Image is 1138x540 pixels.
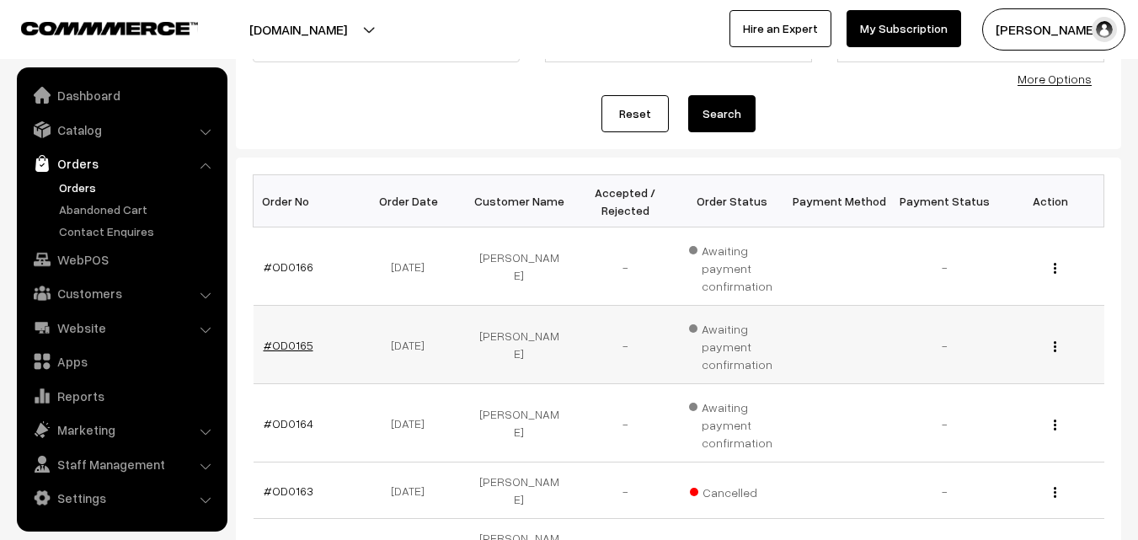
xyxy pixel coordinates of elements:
[1054,487,1056,498] img: Menu
[891,306,997,384] td: -
[360,462,466,519] td: [DATE]
[997,175,1103,227] th: Action
[21,346,222,377] a: Apps
[982,8,1125,51] button: [PERSON_NAME]
[264,484,313,498] a: #OD0163
[466,227,572,306] td: [PERSON_NAME]
[847,10,961,47] a: My Subscription
[1092,17,1117,42] img: user
[601,95,669,132] a: Reset
[360,306,466,384] td: [DATE]
[21,244,222,275] a: WebPOS
[891,175,997,227] th: Payment Status
[572,227,678,306] td: -
[264,338,313,352] a: #OD0165
[891,462,997,519] td: -
[55,222,222,240] a: Contact Enquires
[360,175,466,227] th: Order Date
[21,313,222,343] a: Website
[572,462,678,519] td: -
[466,175,572,227] th: Customer Name
[21,148,222,179] a: Orders
[679,175,785,227] th: Order Status
[21,80,222,110] a: Dashboard
[1054,341,1056,352] img: Menu
[689,316,775,373] span: Awaiting payment confirmation
[21,449,222,479] a: Staff Management
[21,278,222,308] a: Customers
[689,238,775,295] span: Awaiting payment confirmation
[264,416,313,430] a: #OD0164
[891,384,997,462] td: -
[729,10,831,47] a: Hire an Expert
[689,394,775,452] span: Awaiting payment confirmation
[21,381,222,411] a: Reports
[21,17,168,37] a: COMMMERCE
[572,306,678,384] td: -
[572,175,678,227] th: Accepted / Rejected
[572,384,678,462] td: -
[690,479,774,501] span: Cancelled
[21,115,222,145] a: Catalog
[891,227,997,306] td: -
[1018,72,1092,86] a: More Options
[466,384,572,462] td: [PERSON_NAME]
[360,384,466,462] td: [DATE]
[55,200,222,218] a: Abandoned Cart
[360,227,466,306] td: [DATE]
[1054,263,1056,274] img: Menu
[1054,420,1056,430] img: Menu
[21,22,198,35] img: COMMMERCE
[466,306,572,384] td: [PERSON_NAME]
[190,8,406,51] button: [DOMAIN_NAME]
[254,175,360,227] th: Order No
[55,179,222,196] a: Orders
[785,175,891,227] th: Payment Method
[21,414,222,445] a: Marketing
[688,95,756,132] button: Search
[466,462,572,519] td: [PERSON_NAME]
[21,483,222,513] a: Settings
[264,259,313,274] a: #OD0166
